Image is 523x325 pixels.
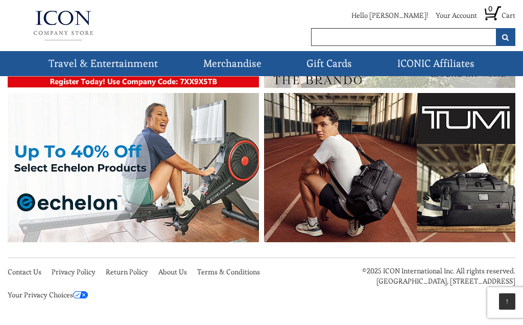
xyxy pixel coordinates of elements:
[393,51,479,76] a: ICONIC Affiliates
[302,51,356,76] a: Gift Cards
[8,93,259,243] img: Echelon 2023
[436,11,477,20] a: Your Account
[356,266,515,286] p: ©2025 ICON International Inc. All rights reserved. [GEOGRAPHIC_DATA], [STREET_ADDRESS]
[264,93,515,243] img: Tumi
[199,51,266,76] a: Merchandise
[197,267,260,276] a: Terms & Conditions
[52,267,96,276] a: Privacy Policy
[344,10,428,26] li: Hello [PERSON_NAME]!
[8,290,88,299] a: Your Privacy Choices
[485,11,515,20] a: 0 Cart
[8,267,41,276] a: Contact Us
[158,267,187,276] a: About Us
[106,267,148,276] a: Return Policy
[44,51,162,76] a: Travel & Entertainment
[499,293,515,310] a: ↑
